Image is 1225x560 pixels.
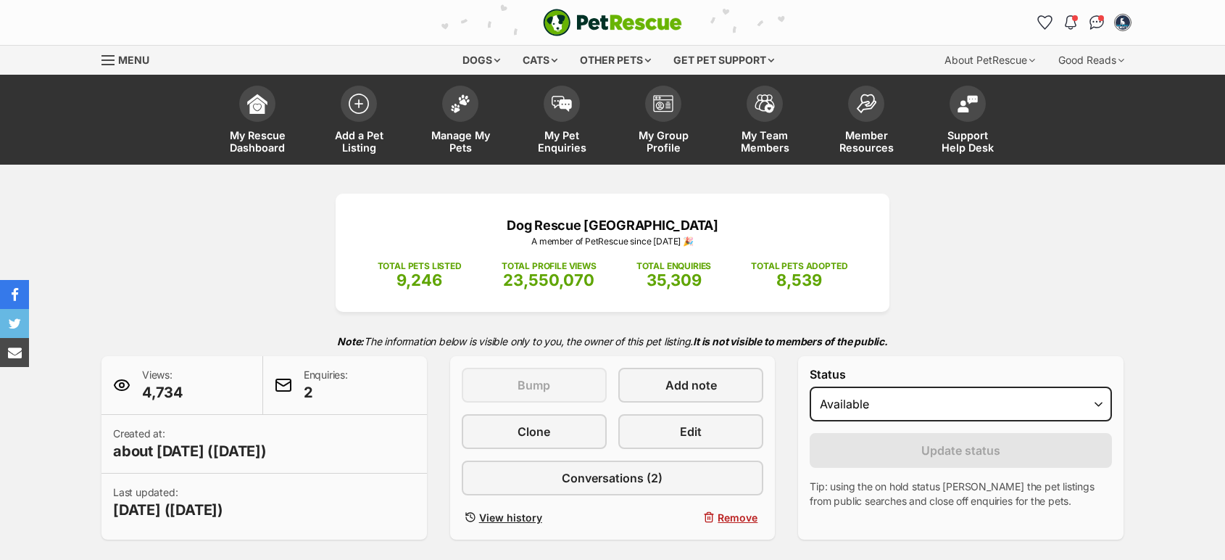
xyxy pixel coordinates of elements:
[1085,11,1108,34] a: Conversations
[570,46,661,75] div: Other pets
[462,461,764,495] a: Conversations (2)
[518,376,550,394] span: Bump
[502,260,597,273] p: TOTAL PROFILE VIEWS
[1033,11,1056,34] a: Favourites
[921,442,1000,459] span: Update status
[810,368,1112,381] label: Status
[304,382,348,403] span: 2
[714,78,815,165] a: My Team Members
[378,260,462,273] p: TOTAL PETS LISTED
[428,129,493,154] span: Manage My Pets
[663,46,784,75] div: Get pet support
[680,423,702,440] span: Edit
[815,78,917,165] a: Member Resources
[718,510,757,525] span: Remove
[776,271,822,289] span: 8,539
[512,46,568,75] div: Cats
[529,129,594,154] span: My Pet Enquiries
[1065,15,1076,30] img: notifications-46538b983faf8c2785f20acdc204bb7945ddae34d4c08c2a6579f10ce5e182be.svg
[755,94,775,113] img: team-members-icon-5396bd8760b3fe7c0b43da4ab00e1e3bb1a5d9ba89233759b79545d2d3fc5d0d.svg
[142,382,183,403] span: 4,734
[917,78,1018,165] a: Support Help Desk
[357,235,868,248] p: A member of PetRescue since [DATE] 🎉
[410,78,511,165] a: Manage My Pets
[935,129,1000,154] span: Support Help Desk
[113,427,267,461] p: Created at:
[562,469,663,487] span: Conversations (2)
[647,271,702,289] span: 35,309
[247,94,267,114] img: dashboard-icon-eb2f2d2d3e046f16d808141f083e7271f6b2e854fb5c12c21221c1fb7104beca.svg
[118,54,149,66] span: Menu
[308,78,410,165] a: Add a Pet Listing
[101,46,159,72] a: Menu
[618,414,763,449] a: Edit
[552,96,572,112] img: pet-enquiries-icon-7e3ad2cf08bfb03b45e93fb7055b45f3efa6380592205ae92323e6603595dc1f.svg
[856,94,876,113] img: member-resources-icon-8e73f808a243e03378d46382f2149f9095a855e16c252ad45f914b54edf8863c.svg
[304,368,348,403] p: Enquiries:
[543,9,682,36] a: PetRescue
[503,271,594,289] span: 23,550,070
[1048,46,1134,75] div: Good Reads
[653,95,673,112] img: group-profile-icon-3fa3cf56718a62981997c0bc7e787c4b2cf8bcc04b72c1350f741eb67cf2f40e.svg
[452,46,510,75] div: Dogs
[462,414,607,449] a: Clone
[462,368,607,403] button: Bump
[1116,15,1130,30] img: Carly Goodhew profile pic
[732,129,797,154] span: My Team Members
[450,94,470,113] img: manage-my-pets-icon-02211641906a0b7f246fdf0571729dbe1e7629f14944591b6c1af311fb30b64b.svg
[101,326,1124,356] p: The information below is visible only to you, the owner of this pet listing.
[357,215,868,235] p: Dog Rescue [GEOGRAPHIC_DATA]
[631,129,696,154] span: My Group Profile
[479,510,542,525] span: View history
[349,94,369,114] img: add-pet-listing-icon-0afa8454b4691262ce3f59096e99ab1cd57d4a30225e0717b998d2c9b9846f56.svg
[113,441,267,461] span: about [DATE] ([DATE])
[326,129,391,154] span: Add a Pet Listing
[693,335,888,347] strong: It is not visible to members of the public.
[113,500,223,520] span: [DATE] ([DATE])
[518,423,550,440] span: Clone
[636,260,711,273] p: TOTAL ENQUIRIES
[225,129,290,154] span: My Rescue Dashboard
[113,485,223,520] p: Last updated:
[511,78,612,165] a: My Pet Enquiries
[618,507,763,528] button: Remove
[142,368,183,403] p: Views:
[462,507,607,528] a: View history
[1111,11,1134,34] button: My account
[1089,15,1105,30] img: chat-41dd97257d64d25036548639549fe6c8038ab92f7586957e7f3b1b290dea8141.svg
[396,271,442,289] span: 9,246
[810,433,1112,468] button: Update status
[810,479,1112,508] p: Tip: using the on hold status [PERSON_NAME] the pet listings from public searches and close off e...
[612,78,714,165] a: My Group Profile
[337,335,364,347] strong: Note:
[934,46,1045,75] div: About PetRescue
[543,9,682,36] img: logo-e224e6f780fb5917bec1dbf3a21bbac754714ae5b6737aabdf751b685950b380.svg
[751,260,847,273] p: TOTAL PETS ADOPTED
[665,376,717,394] span: Add note
[958,95,978,112] img: help-desk-icon-fdf02630f3aa405de69fd3d07c3f3aa587a6932b1a1747fa1d2bba05be0121f9.svg
[1059,11,1082,34] button: Notifications
[618,368,763,403] a: Add note
[207,78,308,165] a: My Rescue Dashboard
[1033,11,1134,34] ul: Account quick links
[834,129,899,154] span: Member Resources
